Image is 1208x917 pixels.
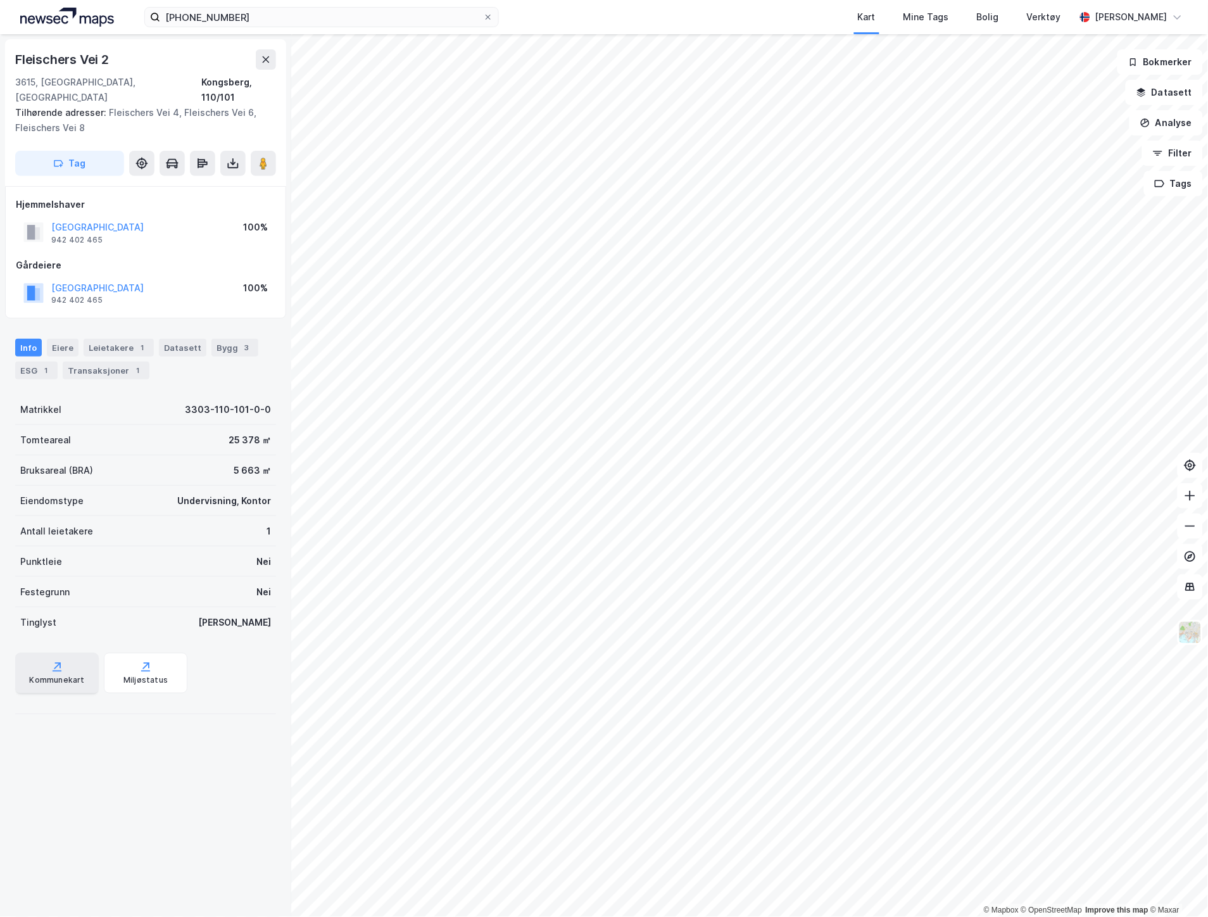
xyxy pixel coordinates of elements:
[51,235,103,245] div: 942 402 465
[1178,621,1202,645] img: Z
[20,433,71,448] div: Tomteareal
[241,341,253,354] div: 3
[15,49,111,70] div: Fleischers Vei 2
[15,75,201,105] div: 3615, [GEOGRAPHIC_DATA], [GEOGRAPHIC_DATA]
[20,463,93,478] div: Bruksareal (BRA)
[29,676,84,686] div: Kommunekart
[977,9,999,25] div: Bolig
[20,554,62,569] div: Punktleie
[234,463,271,478] div: 5 663 ㎡
[16,258,275,273] div: Gårdeiere
[211,339,258,357] div: Bygg
[903,9,949,25] div: Mine Tags
[177,493,271,509] div: Undervisning, Kontor
[229,433,271,448] div: 25 378 ㎡
[243,220,268,235] div: 100%
[20,493,84,509] div: Eiendomstype
[1117,49,1203,75] button: Bokmerker
[20,615,56,630] div: Tinglyst
[1021,906,1083,915] a: OpenStreetMap
[243,281,268,296] div: 100%
[15,107,109,118] span: Tilhørende adresser:
[1027,9,1061,25] div: Verktøy
[160,8,483,27] input: Søk på adresse, matrikkel, gårdeiere, leietakere eller personer
[984,906,1019,915] a: Mapbox
[256,585,271,600] div: Nei
[1095,9,1167,25] div: [PERSON_NAME]
[84,339,154,357] div: Leietakere
[20,524,93,539] div: Antall leietakere
[132,364,144,377] div: 1
[1086,906,1148,915] a: Improve this map
[16,197,275,212] div: Hjemmelshaver
[858,9,876,25] div: Kart
[20,585,70,600] div: Festegrunn
[15,105,266,136] div: Fleischers Vei 4, Fleischers Vei 6, Fleischers Vei 8
[15,362,58,379] div: ESG
[1126,80,1203,105] button: Datasett
[1145,856,1208,917] div: Kontrollprogram for chat
[15,151,124,176] button: Tag
[256,554,271,569] div: Nei
[1144,171,1203,196] button: Tags
[198,615,271,630] div: [PERSON_NAME]
[51,295,103,305] div: 942 402 465
[1145,856,1208,917] iframe: Chat Widget
[20,402,61,417] div: Matrikkel
[201,75,276,105] div: Kongsberg, 110/101
[15,339,42,357] div: Info
[136,341,149,354] div: 1
[123,676,168,686] div: Miljøstatus
[159,339,206,357] div: Datasett
[40,364,53,377] div: 1
[1142,141,1203,166] button: Filter
[63,362,149,379] div: Transaksjoner
[47,339,79,357] div: Eiere
[267,524,271,539] div: 1
[185,402,271,417] div: 3303-110-101-0-0
[1129,110,1203,136] button: Analyse
[20,8,114,27] img: logo.a4113a55bc3d86da70a041830d287a7e.svg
